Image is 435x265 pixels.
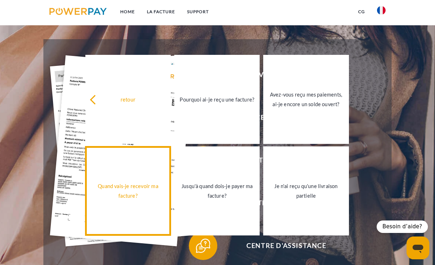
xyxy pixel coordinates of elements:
div: retour [90,94,166,104]
a: Support [181,5,215,18]
div: Jusqu'à quand dois-je payer ma facture? [179,181,255,201]
button: Centre d'assistance [189,232,374,260]
a: CG [352,5,371,18]
a: LA FACTURE [141,5,181,18]
div: Besoin d’aide? [377,220,428,233]
span: Centre d'assistance [199,232,373,260]
a: Avez-vous reçu mes paiements, ai-je encore un solde ouvert? [263,55,349,144]
div: Quand vais-je recevoir ma facture? [90,181,166,201]
img: logo-powerpay.svg [49,8,107,15]
div: Avez-vous reçu mes paiements, ai-je encore un solde ouvert? [267,90,344,109]
img: qb_help.svg [194,237,212,255]
a: Home [114,5,141,18]
div: Pourquoi ai-je reçu une facture? [179,94,255,104]
div: Je n'ai reçu qu'une livraison partielle [267,181,344,201]
img: fr [377,6,386,15]
iframe: Bouton de lancement de la fenêtre de messagerie, conversation en cours [407,237,429,259]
